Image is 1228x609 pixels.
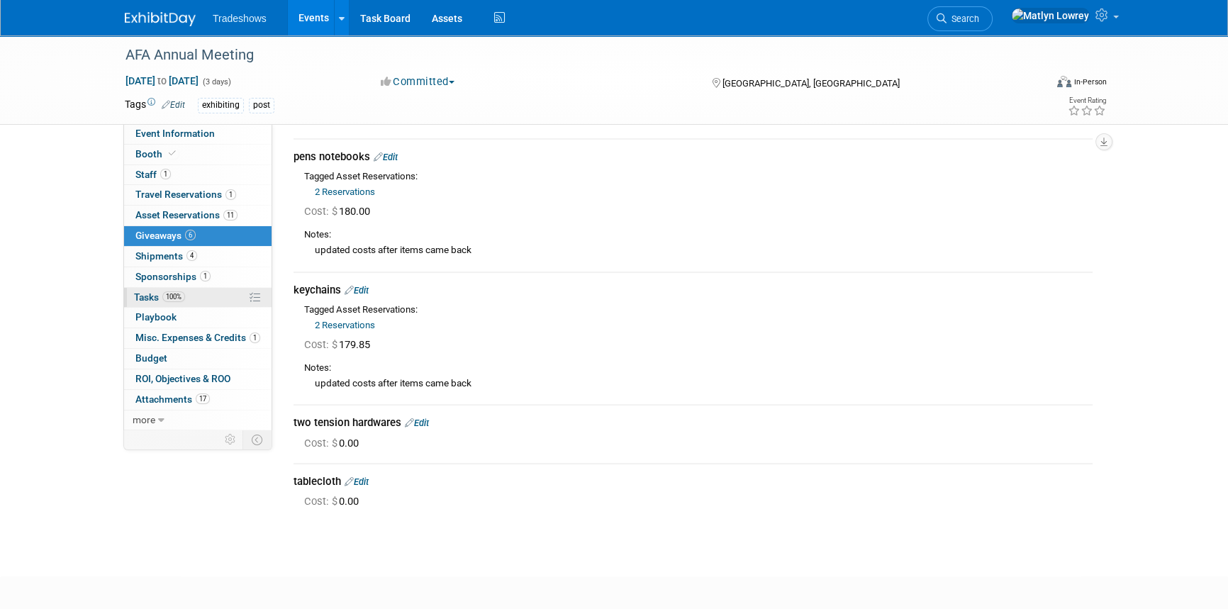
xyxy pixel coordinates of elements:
a: Edit [345,476,369,487]
span: Asset Reservations [135,209,238,220]
a: Edit [345,285,369,296]
a: Attachments17 [124,390,272,410]
span: Cost: $ [304,338,339,351]
span: Tasks [134,291,185,303]
a: 2 Reservations [315,320,375,330]
a: Booth [124,145,272,164]
img: Format-Inperson.png [1057,76,1071,87]
a: more [124,410,272,430]
span: 4 [186,250,197,261]
span: Shipments [135,250,197,262]
div: tablecloth [294,474,1093,489]
span: Attachments [135,393,210,405]
a: Edit [162,100,185,110]
i: Booth reservation complete [169,150,176,157]
div: two tension hardwares [294,415,1093,430]
div: exhibiting [198,98,244,113]
a: Shipments4 [124,247,272,267]
a: Travel Reservations1 [124,185,272,205]
span: more [133,414,155,425]
div: Event Format [961,74,1107,95]
span: Booth [135,148,179,160]
span: 1 [250,333,260,343]
td: Personalize Event Tab Strip [218,430,243,449]
a: Misc. Expenses & Credits1 [124,328,272,348]
span: 11 [223,210,238,220]
div: updated costs after items came back [304,242,1093,257]
span: Cost: $ [304,495,339,508]
span: Event Information [135,128,215,139]
span: 179.85 [304,338,376,351]
a: Budget [124,349,272,369]
div: pens notebooks [294,150,1093,164]
span: Cost: $ [304,437,339,449]
button: Committed [376,74,460,89]
a: ROI, Objectives & ROO [124,369,272,389]
div: Event Rating [1068,97,1106,104]
span: ROI, Objectives & ROO [135,373,230,384]
div: Notes: [304,362,1093,375]
span: 1 [160,169,171,179]
span: 6 [185,230,196,240]
span: Misc. Expenses & Credits [135,332,260,343]
span: 1 [200,271,211,281]
a: Staff1 [124,165,272,185]
a: Edit [405,418,429,428]
span: Playbook [135,311,177,323]
a: 2 Reservations [315,186,375,197]
span: to [155,75,169,86]
a: Search [927,6,993,31]
img: ExhibitDay [125,12,196,26]
span: Cost: $ [304,205,339,218]
a: Edit [374,152,398,162]
div: Tagged Asset Reservations: [304,303,1093,317]
span: 17 [196,393,210,404]
div: keychains [294,283,1093,298]
span: (3 days) [201,77,231,86]
span: Travel Reservations [135,189,236,200]
a: Sponsorships1 [124,267,272,287]
a: Event Information [124,124,272,144]
div: AFA Annual Meeting [121,43,1023,68]
span: [GEOGRAPHIC_DATA], [GEOGRAPHIC_DATA] [722,78,899,89]
span: [DATE] [DATE] [125,74,199,87]
span: Budget [135,352,167,364]
div: In-Person [1073,77,1107,87]
a: Playbook [124,308,272,328]
span: 180.00 [304,205,376,218]
span: 100% [162,291,185,302]
span: Search [947,13,979,24]
span: Tradeshows [213,13,267,24]
div: Notes: [304,228,1093,242]
img: Matlyn Lowrey [1011,8,1090,23]
span: 1 [225,189,236,200]
td: Tags [125,97,185,113]
span: 0.00 [304,437,364,449]
span: Sponsorships [135,271,211,282]
span: Staff [135,169,171,180]
span: 0.00 [304,495,364,508]
div: post [249,98,274,113]
a: Asset Reservations11 [124,206,272,225]
div: updated costs after items came back [304,375,1093,391]
td: Toggle Event Tabs [243,430,272,449]
a: Tasks100% [124,288,272,308]
span: Giveaways [135,230,196,241]
div: Tagged Asset Reservations: [304,170,1093,184]
a: Giveaways6 [124,226,272,246]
